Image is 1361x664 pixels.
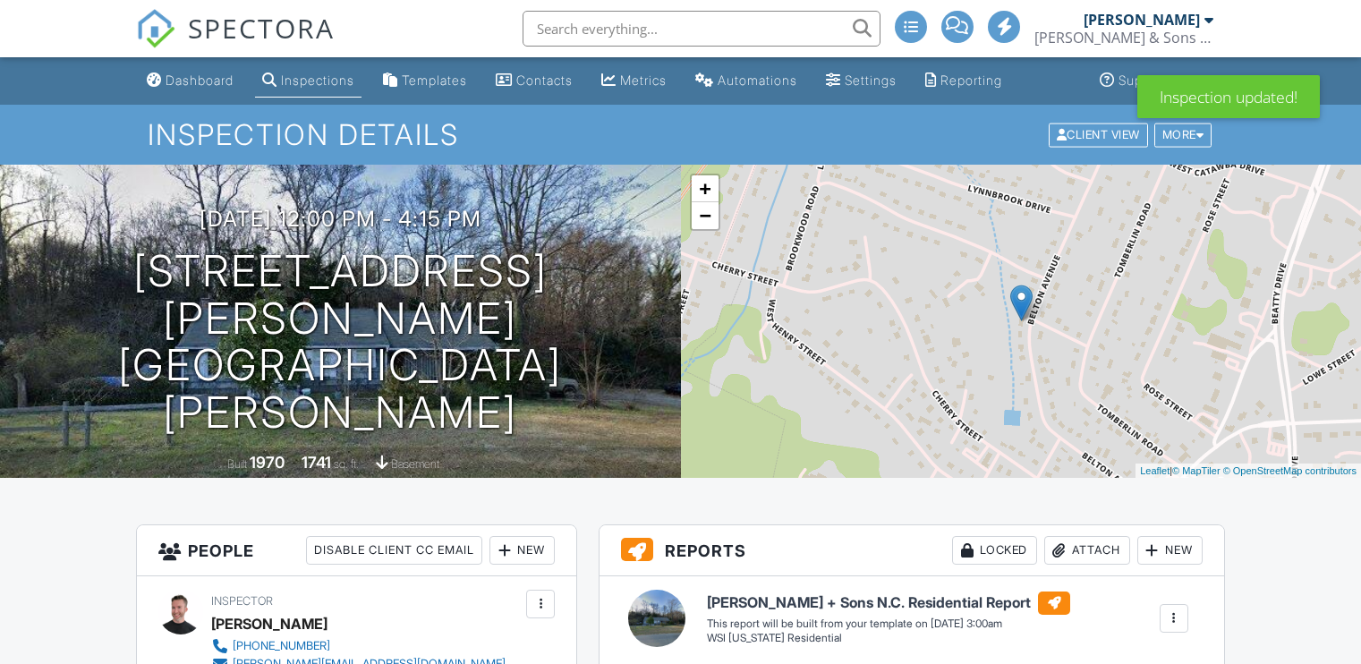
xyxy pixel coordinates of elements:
[1136,464,1361,479] div: |
[211,594,273,608] span: Inspector
[334,457,359,471] span: sq. ft.
[692,175,719,202] a: Zoom in
[707,617,1070,631] div: This report will be built from your template on [DATE] 3:00am
[1034,29,1213,47] div: Wilson & Sons Inspection and Testing, LLC
[281,72,354,88] div: Inspections
[489,536,555,565] div: New
[376,64,474,98] a: Templates
[211,637,506,655] a: [PHONE_NUMBER]
[1137,536,1203,565] div: New
[211,610,327,637] div: [PERSON_NAME]
[140,64,241,98] a: Dashboard
[594,64,674,98] a: Metrics
[1044,536,1130,565] div: Attach
[1119,72,1214,88] div: Support Center
[1154,123,1212,147] div: More
[233,639,330,653] div: [PHONE_NUMBER]
[1172,465,1221,476] a: © MapTiler
[255,64,362,98] a: Inspections
[940,72,1002,88] div: Reporting
[952,536,1037,565] div: Locked
[1047,127,1153,140] a: Client View
[166,72,234,88] div: Dashboard
[137,525,576,576] h3: People
[1049,123,1148,147] div: Client View
[29,248,652,437] h1: [STREET_ADDRESS][PERSON_NAME] [GEOGRAPHIC_DATA][PERSON_NAME]
[306,536,482,565] div: Disable Client CC Email
[136,9,175,48] img: The Best Home Inspection Software - Spectora
[600,525,1224,576] h3: Reports
[136,24,335,62] a: SPECTORA
[688,64,804,98] a: Automations (Advanced)
[489,64,580,98] a: Contacts
[1084,11,1200,29] div: [PERSON_NAME]
[391,457,439,471] span: basement
[516,72,573,88] div: Contacts
[227,457,247,471] span: Built
[1137,75,1320,118] div: Inspection updated!
[692,202,719,229] a: Zoom out
[200,207,481,231] h3: [DATE] 12:00 pm - 4:15 pm
[188,9,335,47] span: SPECTORA
[302,453,331,472] div: 1741
[718,72,797,88] div: Automations
[523,11,880,47] input: Search everything...
[402,72,467,88] div: Templates
[250,453,285,472] div: 1970
[819,64,904,98] a: Settings
[148,119,1213,150] h1: Inspection Details
[1093,64,1221,98] a: Support Center
[707,592,1070,615] h6: [PERSON_NAME] + Sons N.C. Residential Report
[845,72,897,88] div: Settings
[918,64,1009,98] a: Reporting
[707,631,1070,646] div: WSI [US_STATE] Residential
[1223,465,1357,476] a: © OpenStreetMap contributors
[620,72,667,88] div: Metrics
[1140,465,1170,476] a: Leaflet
